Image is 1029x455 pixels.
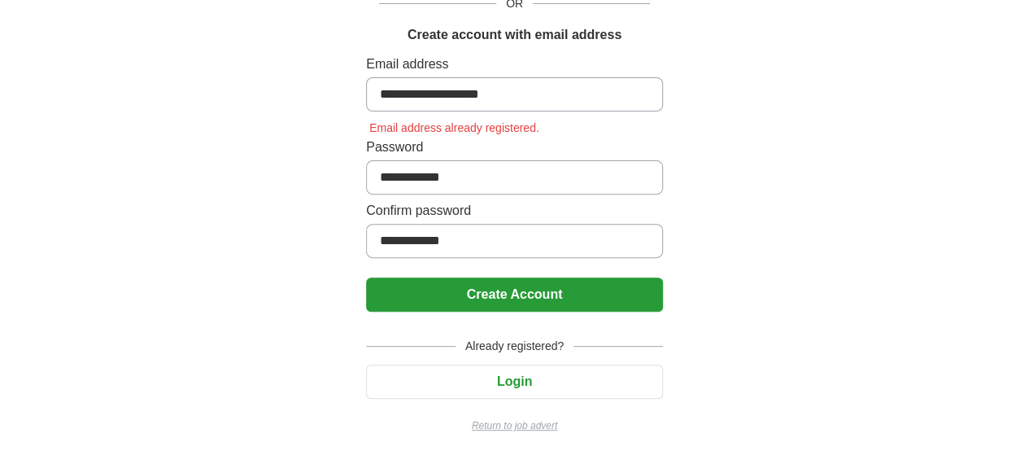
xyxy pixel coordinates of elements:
[366,278,663,312] button: Create Account
[366,418,663,433] a: Return to job advert
[366,121,543,134] span: Email address already registered.
[408,25,621,45] h1: Create account with email address
[366,201,663,221] label: Confirm password
[456,338,573,355] span: Already registered?
[366,138,663,157] label: Password
[366,365,663,399] button: Login
[366,55,663,74] label: Email address
[366,374,663,388] a: Login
